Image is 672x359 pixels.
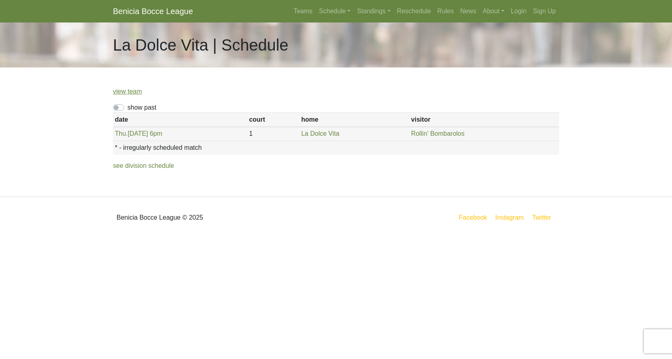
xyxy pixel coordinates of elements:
th: visitor [409,113,559,127]
a: News [457,3,479,19]
a: Standings [354,3,393,19]
a: see division schedule [113,162,174,169]
th: home [299,113,409,127]
a: Instagram [494,212,525,222]
a: view team [113,88,142,95]
span: Thu. [115,130,128,137]
h1: La Dolce Vita | Schedule [113,35,289,55]
div: Benicia Bocce League © 2025 [107,203,336,232]
label: show past [127,103,156,112]
td: 1 [247,127,299,141]
a: Login [508,3,530,19]
a: Sign Up [530,3,559,19]
a: La Dolce Vita [301,130,339,137]
th: date [113,113,247,127]
a: Facebook [457,212,489,222]
th: * - irregularly scheduled match [113,141,559,155]
a: Reschedule [394,3,434,19]
a: Benicia Bocce League [113,3,193,19]
th: court [247,113,299,127]
a: Teams [290,3,316,19]
a: Thu.[DATE] 6pm [115,130,162,137]
a: About [479,3,508,19]
a: Rules [434,3,457,19]
a: Rollin' Bombarolos [411,130,465,137]
a: Twitter [531,212,557,222]
a: Schedule [316,3,354,19]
